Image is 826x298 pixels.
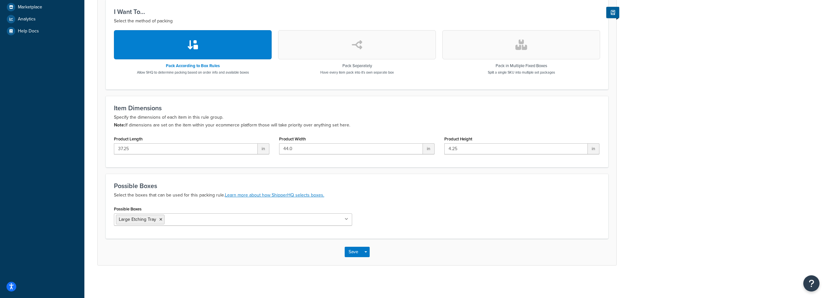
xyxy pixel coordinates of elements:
[137,70,249,75] p: Allow SHQ to determine packing based on order info and available boxes
[114,8,600,15] h3: I Want To...
[803,275,820,292] button: Open Resource Center
[18,29,39,34] span: Help Docs
[588,143,599,154] span: in
[320,70,394,75] p: Have every item pack into it's own separate box
[114,137,142,141] label: Product Length
[114,182,600,189] h3: Possible Boxes
[345,247,362,257] button: Save
[114,104,600,112] h3: Item Dimensions
[5,1,80,13] a: Marketplace
[114,113,600,129] p: Specify the dimensions of each item in this rule group. If dimensions are set on the item within ...
[114,207,142,211] label: Possible Boxes
[225,192,324,198] a: Learn more about how ShipperHQ selects boxes.
[119,216,156,223] span: Large Etching Tray
[5,25,80,37] a: Help Docs
[114,122,125,128] b: Note:
[488,64,555,68] h3: Pack in Multiple Fixed Boxes
[18,5,42,10] span: Marketplace
[114,191,600,199] p: Select the boxes that can be used for this packing rule.
[137,64,249,68] h3: Pack According to Box Rules
[423,143,435,154] span: in
[444,137,472,141] label: Product Height
[606,7,619,18] button: Show Help Docs
[258,143,269,154] span: in
[5,13,80,25] a: Analytics
[114,17,600,25] p: Select the method of packing
[488,70,555,75] p: Split a single SKU into multiple set packages
[279,137,306,141] label: Product Width
[320,64,394,68] h3: Pack Separately
[18,17,36,22] span: Analytics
